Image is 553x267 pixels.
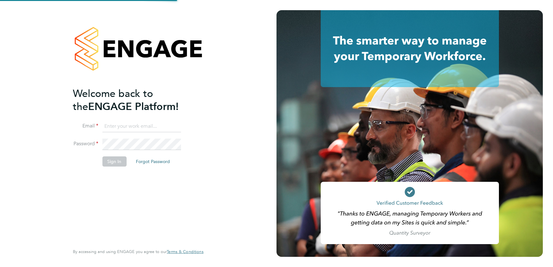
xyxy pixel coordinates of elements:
h2: ENGAGE Platform! [73,87,197,113]
button: Sign In [102,156,126,167]
button: Forgot Password [131,156,175,167]
span: Welcome back to the [73,87,153,113]
label: Password [73,140,98,147]
input: Enter your work email... [102,121,181,132]
span: By accessing and using ENGAGE you agree to our [73,249,203,254]
a: Terms & Conditions [167,249,203,254]
label: Email [73,123,98,129]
